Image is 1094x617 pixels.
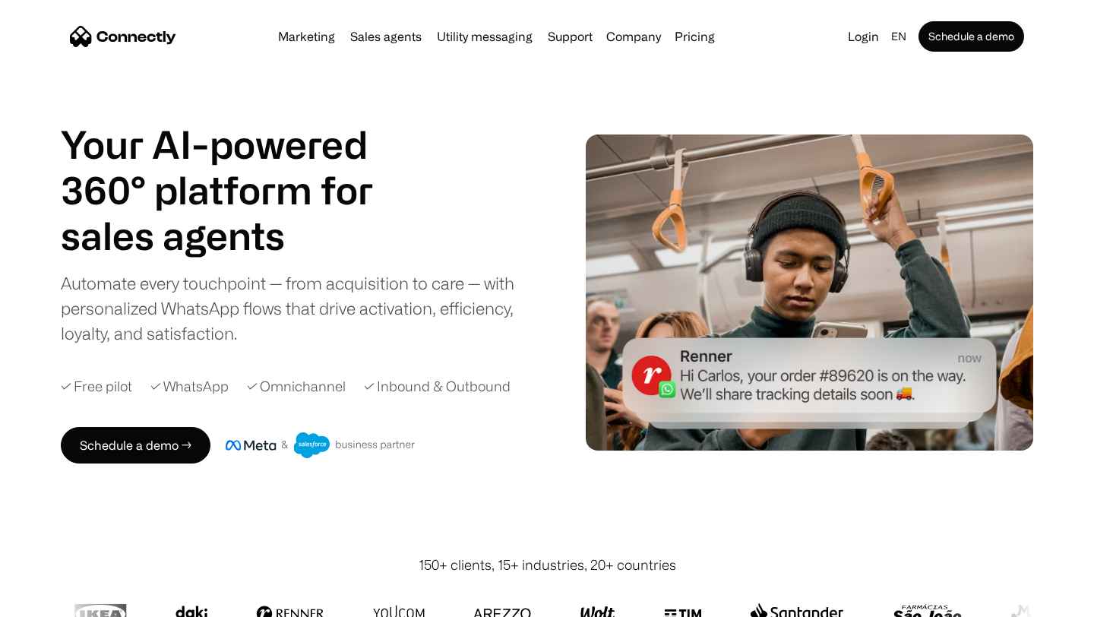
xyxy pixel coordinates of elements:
div: carousel [61,213,410,258]
div: en [885,26,915,47]
a: Sales agents [344,30,428,43]
aside: Language selected: English [15,589,91,612]
div: ✓ Inbound & Outbound [364,376,511,397]
h1: Your AI-powered 360° platform for [61,122,410,213]
div: 150+ clients, 15+ industries, 20+ countries [419,555,676,575]
div: Company [606,26,661,47]
img: Meta and Salesforce business partner badge. [226,432,416,458]
div: ✓ Omnichannel [247,376,346,397]
h1: sales agents [61,213,410,258]
a: Schedule a demo [919,21,1024,52]
a: Marketing [272,30,341,43]
ul: Language list [30,590,91,612]
div: Automate every touchpoint — from acquisition to care — with personalized WhatsApp flows that driv... [61,271,539,346]
a: Schedule a demo → [61,427,210,464]
a: Support [542,30,599,43]
a: home [70,25,176,48]
div: en [891,26,906,47]
a: Utility messaging [431,30,539,43]
div: ✓ Free pilot [61,376,132,397]
div: ✓ WhatsApp [150,376,229,397]
a: Pricing [669,30,721,43]
a: Login [842,26,885,47]
div: Company [602,26,666,47]
div: 1 of 4 [61,213,410,258]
